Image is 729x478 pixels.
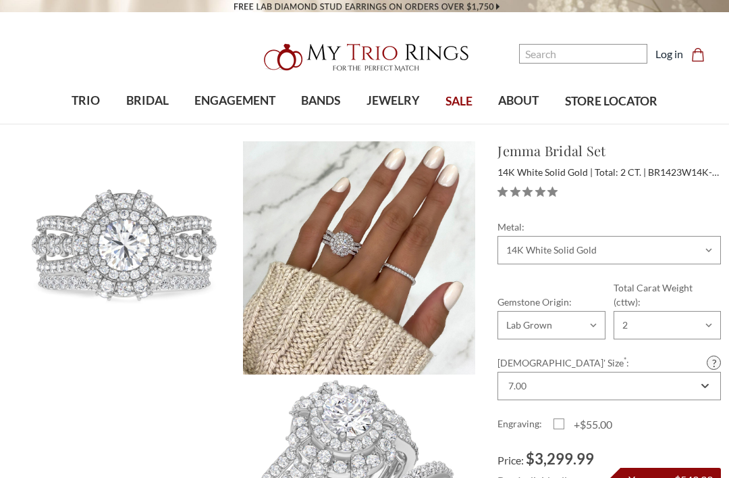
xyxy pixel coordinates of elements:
span: $3,299.99 [526,450,594,468]
a: My Trio Rings [211,36,518,79]
a: ENGAGEMENT [182,79,288,123]
button: submenu toggle [512,123,525,124]
span: ENGAGEMENT [194,92,275,110]
button: submenu toggle [79,123,92,124]
a: Log in [655,46,683,62]
a: TRIO [59,79,113,123]
h1: Jemma Bridal Set [497,141,721,161]
img: My Trio Rings [256,36,473,79]
span: BANDS [301,92,340,110]
a: Cart with 0 items [691,46,713,62]
span: Price: [497,454,524,467]
span: ABOUT [498,92,539,110]
span: Total: 2 CT. [595,166,646,178]
span: JEWELRY [367,92,420,110]
img: Photo of Jemma 2 ct tw. Lab Grown Round Solitaire Bridal Set 14K White Gold [BR1423W-L070] [243,141,476,375]
span: BRIDAL [126,92,169,110]
button: submenu toggle [314,123,327,124]
a: BANDS [288,79,353,123]
span: TRIO [72,92,100,110]
label: Engraving: [497,416,553,433]
label: Metal: [497,220,721,234]
label: [DEMOGRAPHIC_DATA]' Size : [497,356,721,370]
span: STORE LOCATOR [565,93,657,110]
a: BRIDAL [113,79,181,123]
a: STORE LOCATOR [552,80,670,124]
a: JEWELRY [354,79,433,123]
a: ABOUT [485,79,551,123]
svg: cart.cart_preview [691,48,705,62]
span: 14K White Solid Gold [497,166,593,178]
div: 7.00 [508,381,526,391]
label: Gemstone Origin: [497,295,605,309]
button: submenu toggle [140,123,154,124]
button: submenu toggle [386,123,400,124]
a: SALE [433,80,485,124]
img: Photo of Jemma 2 ct tw. Lab Grown Round Solitaire Bridal Set 14K White Gold [BR1423W-L070] [9,141,242,375]
button: submenu toggle [228,123,242,124]
span: SALE [446,93,473,110]
div: Combobox [497,372,721,400]
label: +$55.00 [553,416,612,433]
a: Size Guide [707,356,721,370]
input: Search [519,44,647,64]
label: Total Carat Weight (cttw): [614,281,721,309]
